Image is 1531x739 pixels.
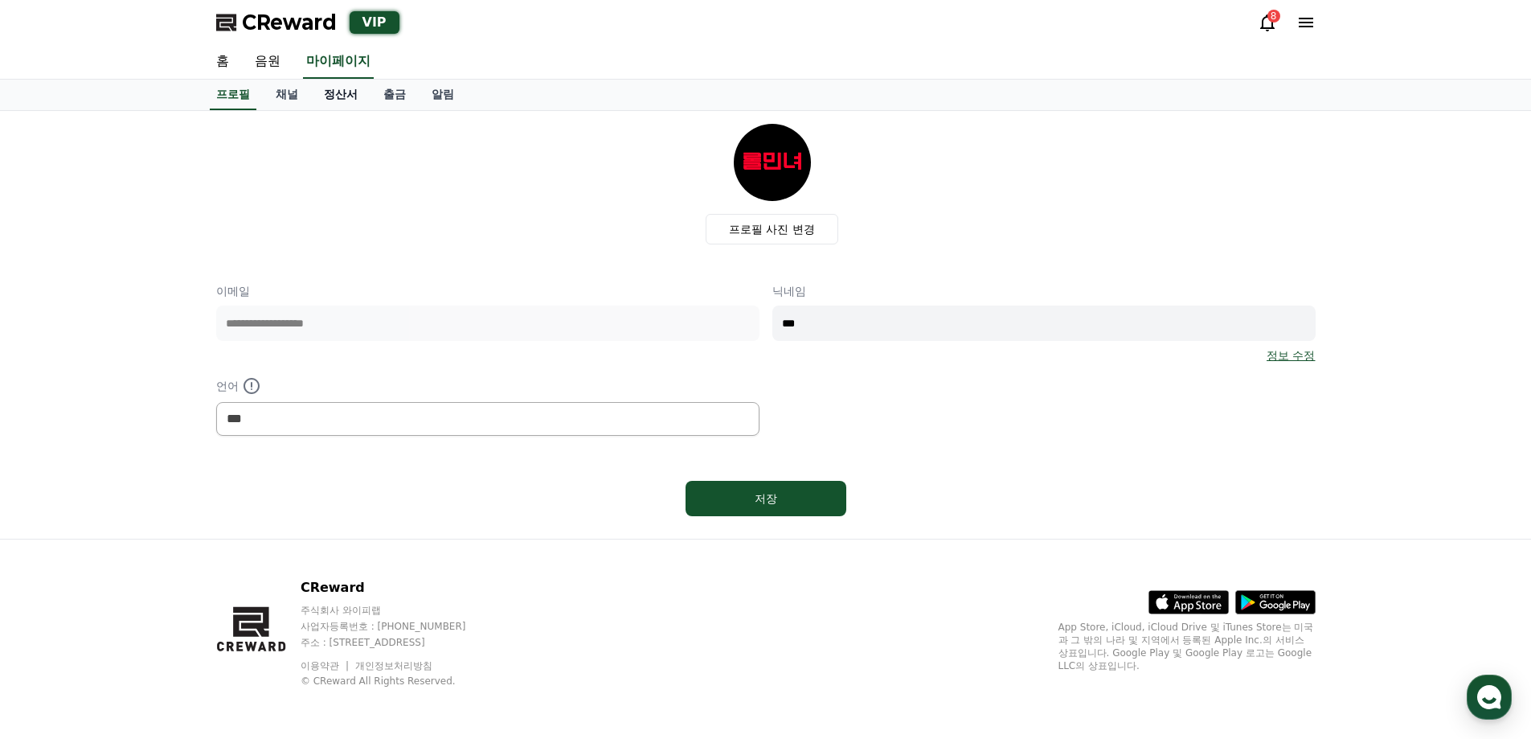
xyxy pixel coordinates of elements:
a: 출금 [370,80,419,110]
a: 정산서 [311,80,370,110]
button: 저장 [686,481,846,516]
a: 대화 [106,510,207,550]
span: 홈 [51,534,60,547]
a: 홈 [5,510,106,550]
a: 음원 [242,45,293,79]
a: 알림 [419,80,467,110]
a: 프로필 [210,80,256,110]
p: 주소 : [STREET_ADDRESS] [301,636,497,649]
img: profile_image [734,124,811,201]
p: © CReward All Rights Reserved. [301,675,497,688]
a: 개인정보처리방침 [355,660,432,671]
p: 언어 [216,376,759,396]
p: CReward [301,578,497,597]
a: 채널 [263,80,311,110]
div: 8 [1267,10,1280,23]
a: CReward [216,10,337,35]
label: 프로필 사진 변경 [706,214,838,244]
div: 저장 [718,491,814,507]
p: App Store, iCloud, iCloud Drive 및 iTunes Store는 미국과 그 밖의 나라 및 지역에서 등록된 Apple Inc.의 서비스 상표입니다. Goo... [1058,621,1316,672]
p: 닉네임 [772,283,1316,299]
a: 이용약관 [301,660,351,671]
p: 사업자등록번호 : [PHONE_NUMBER] [301,620,497,633]
a: 마이페이지 [303,45,374,79]
span: CReward [242,10,337,35]
a: 홈 [203,45,242,79]
span: 설정 [248,534,268,547]
a: 정보 수정 [1267,347,1315,363]
p: 이메일 [216,283,759,299]
a: 설정 [207,510,309,550]
span: 대화 [147,535,166,548]
p: 주식회사 와이피랩 [301,604,497,617]
a: 8 [1258,13,1277,32]
div: VIP [350,11,399,34]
